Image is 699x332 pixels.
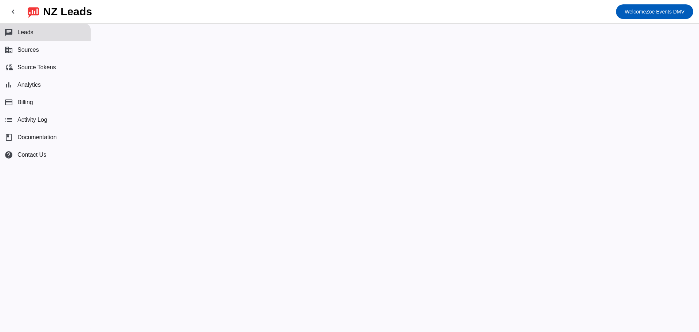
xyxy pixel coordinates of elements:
mat-icon: business [4,46,13,54]
mat-icon: chevron_left [9,7,17,16]
span: Documentation [17,134,57,141]
span: Sources [17,47,39,53]
img: logo [28,5,39,18]
span: Leads [17,29,33,36]
span: Zoe Events DMV [625,7,684,17]
span: Source Tokens [17,64,56,71]
mat-icon: chat [4,28,13,37]
div: NZ Leads [43,7,92,17]
span: book [4,133,13,142]
span: Contact Us [17,152,46,158]
button: WelcomeZoe Events DMV [616,4,693,19]
span: Analytics [17,82,41,88]
mat-icon: bar_chart [4,81,13,89]
span: Welcome [625,9,646,15]
mat-icon: cloud_sync [4,63,13,72]
mat-icon: list [4,116,13,124]
span: Activity Log [17,117,47,123]
mat-icon: payment [4,98,13,107]
span: Billing [17,99,33,106]
mat-icon: help [4,151,13,159]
